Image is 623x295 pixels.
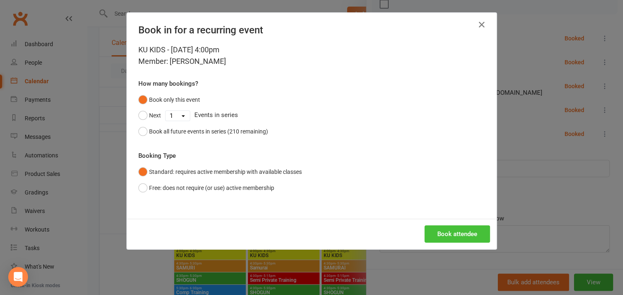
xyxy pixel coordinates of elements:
[138,180,274,196] button: Free: does not require (or use) active membership
[138,79,198,89] label: How many bookings?
[425,225,490,243] button: Book attendee
[138,151,176,161] label: Booking Type
[138,108,161,123] button: Next
[138,24,485,36] h4: Book in for a recurring event
[138,92,200,108] button: Book only this event
[475,18,488,31] button: Close
[138,164,302,180] button: Standard: requires active membership with available classes
[138,124,268,139] button: Book all future events in series (210 remaining)
[149,127,268,136] div: Book all future events in series (210 remaining)
[138,44,485,67] div: KU KIDS - [DATE] 4:00pm Member: [PERSON_NAME]
[8,267,28,287] div: Open Intercom Messenger
[138,108,485,123] div: Events in series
